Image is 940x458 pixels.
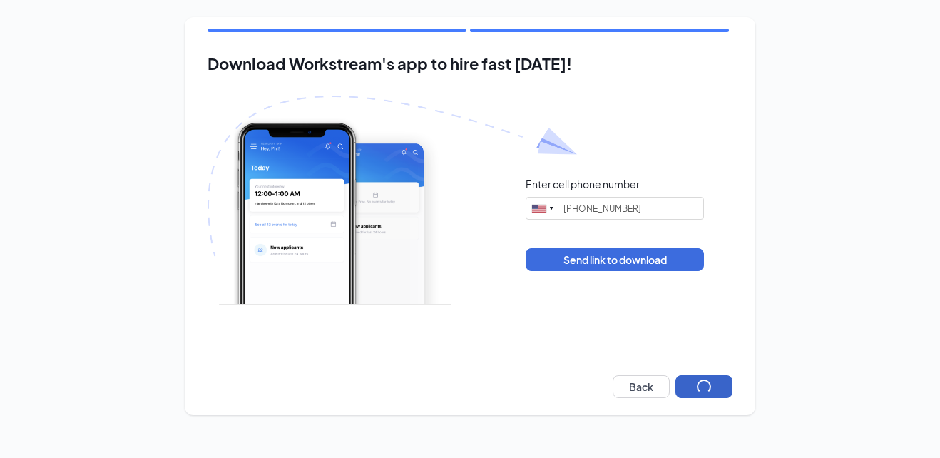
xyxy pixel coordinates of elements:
button: Back [613,375,670,398]
div: Enter cell phone number [526,177,640,191]
div: United States: +1 [526,198,559,219]
button: Send link to download [526,248,704,271]
img: Download Workstream's app with paper plane [208,96,577,305]
h2: Download Workstream's app to hire fast [DATE]! [208,55,732,73]
input: (201) 555-0123 [526,197,704,220]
